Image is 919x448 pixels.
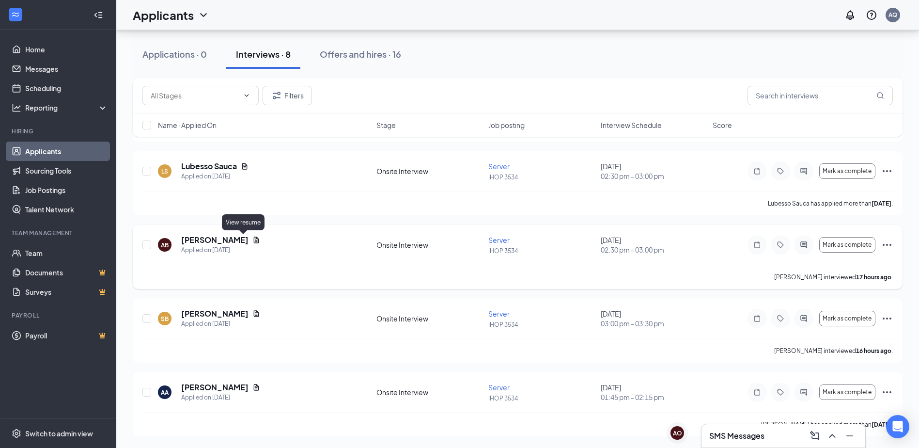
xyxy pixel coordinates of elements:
button: Mark as complete [819,163,875,179]
svg: QuestionInfo [866,9,877,21]
a: Team [25,243,108,263]
svg: Minimize [844,430,856,442]
svg: Document [252,310,260,318]
div: Switch to admin view [25,429,93,438]
svg: Ellipses [881,239,893,251]
h5: [PERSON_NAME] [181,235,249,245]
span: Mark as complete [823,389,872,396]
div: Applied on [DATE] [181,393,260,402]
p: Lubesso Sauca has applied more than . [768,199,893,208]
div: Onsite Interview [376,166,483,176]
svg: WorkstreamLogo [11,10,20,19]
a: Scheduling [25,79,108,98]
svg: MagnifyingGlass [876,92,884,99]
svg: Tag [775,315,786,322]
span: 02:30 pm - 03:00 pm [601,171,707,181]
button: Filter Filters [263,86,312,105]
a: PayrollCrown [25,326,108,345]
svg: Tag [775,388,786,396]
button: Mark as complete [819,384,875,400]
div: Applications · 0 [142,48,207,60]
h1: Applicants [133,7,194,23]
a: SurveysCrown [25,282,108,302]
div: Payroll [12,311,106,320]
span: 03:00 pm - 03:30 pm [601,319,707,328]
span: Job posting [488,120,525,130]
a: Sourcing Tools [25,161,108,180]
h5: [PERSON_NAME] [181,308,249,319]
div: AQ [888,11,898,19]
svg: ActiveChat [798,315,810,322]
svg: Analysis [12,103,21,112]
svg: ChevronUp [826,430,838,442]
input: Search in interviews [748,86,893,105]
span: Name · Applied On [158,120,217,130]
svg: Settings [12,429,21,438]
svg: ComposeMessage [809,430,821,442]
span: Mark as complete [823,241,872,248]
div: Applied on [DATE] [181,319,260,329]
span: Score [713,120,732,130]
div: AA [161,388,169,397]
svg: Document [241,162,249,170]
a: Applicants [25,142,108,161]
div: [DATE] [601,161,707,181]
div: Applied on [DATE] [181,172,249,181]
div: Onsite Interview [376,387,483,397]
svg: ActiveChat [798,388,810,396]
span: 01:45 pm - 02:15 pm [601,392,707,402]
span: Mark as complete [823,168,872,175]
div: Hiring [12,127,106,135]
span: Server [488,162,510,171]
b: [DATE] [872,200,891,207]
svg: Tag [775,241,786,249]
p: [PERSON_NAME] has applied more than . [761,420,893,429]
b: [DATE] [872,421,891,428]
div: [DATE] [601,235,707,255]
button: Mark as complete [819,311,875,326]
div: Team Management [12,229,106,237]
button: ChevronUp [825,428,840,444]
span: 02:30 pm - 03:00 pm [601,245,707,255]
span: Server [488,383,510,392]
button: Minimize [842,428,857,444]
a: Talent Network [25,200,108,219]
span: Interview Schedule [601,120,662,130]
div: [DATE] [601,309,707,328]
h5: Lubesso Sauca [181,161,237,172]
svg: Collapse [93,10,103,20]
div: SB [161,315,169,323]
p: IHOP 3534 [488,173,594,181]
div: Open Intercom Messenger [886,415,909,438]
div: Interviews · 8 [236,48,291,60]
span: Mark as complete [823,315,872,322]
button: Mark as complete [819,237,875,253]
input: All Stages [151,90,239,101]
svg: Note [751,167,763,175]
h3: SMS Messages [709,431,764,441]
svg: ChevronDown [198,9,209,21]
div: [DATE] [601,383,707,402]
span: Server [488,309,510,318]
svg: Ellipses [881,386,893,398]
svg: Note [751,388,763,396]
p: IHOP 3534 [488,394,594,402]
p: [PERSON_NAME] interviewed . [774,347,893,355]
span: Stage [376,120,396,130]
svg: ActiveChat [798,241,810,249]
div: Onsite Interview [376,240,483,250]
div: View resume [222,214,265,230]
svg: Document [252,236,260,244]
span: Server [488,236,510,244]
svg: Ellipses [881,313,893,324]
svg: Tag [775,167,786,175]
svg: Notifications [844,9,856,21]
p: IHOP 3534 [488,247,594,255]
div: LS [161,167,168,176]
svg: Note [751,241,763,249]
h5: [PERSON_NAME] [181,382,249,393]
svg: ActiveChat [798,167,810,175]
div: Reporting [25,103,109,112]
b: 17 hours ago [856,273,891,281]
button: ComposeMessage [807,428,823,444]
